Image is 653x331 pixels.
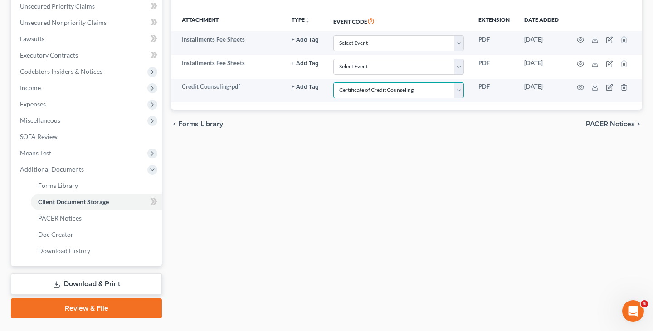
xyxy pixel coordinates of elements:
[20,133,58,140] span: SOFA Review
[326,10,471,31] th: Event Code
[38,247,90,254] span: Download History
[13,31,162,47] a: Lawsuits
[292,61,319,67] button: + Add Tag
[517,31,566,55] td: [DATE]
[635,120,642,128] i: chevron_right
[305,18,310,23] i: unfold_more
[292,17,310,23] button: TYPEunfold_more
[292,82,319,91] a: + Add Tag
[13,47,162,63] a: Executory Contracts
[20,116,60,124] span: Miscellaneous
[586,120,642,128] button: PACER Notices chevron_right
[171,31,284,55] td: Installments Fee Sheets
[171,79,284,102] td: Credit Counseling-pdf
[178,120,223,128] span: Forms Library
[20,2,95,10] span: Unsecured Priority Claims
[517,55,566,78] td: [DATE]
[38,214,82,222] span: PACER Notices
[13,129,162,145] a: SOFA Review
[20,100,46,108] span: Expenses
[31,226,162,243] a: Doc Creator
[31,177,162,194] a: Forms Library
[517,79,566,102] td: [DATE]
[292,59,319,67] a: + Add Tag
[20,19,107,26] span: Unsecured Nonpriority Claims
[38,182,78,189] span: Forms Library
[20,149,51,157] span: Means Test
[11,298,162,318] a: Review & File
[20,67,102,75] span: Codebtors Insiders & Notices
[171,10,284,31] th: Attachment
[31,194,162,210] a: Client Document Storage
[171,120,178,128] i: chevron_left
[517,10,566,31] th: Date added
[11,273,162,295] a: Download & Print
[31,210,162,226] a: PACER Notices
[292,84,319,90] button: + Add Tag
[20,35,44,43] span: Lawsuits
[13,14,162,31] a: Unsecured Nonpriority Claims
[471,10,517,31] th: Extension
[292,37,319,43] button: + Add Tag
[471,31,517,55] td: PDF
[38,198,109,206] span: Client Document Storage
[586,120,635,128] span: PACER Notices
[20,165,84,173] span: Additional Documents
[31,243,162,259] a: Download History
[292,35,319,44] a: + Add Tag
[171,55,284,78] td: Installments Fee Sheets
[20,51,78,59] span: Executory Contracts
[471,55,517,78] td: PDF
[171,120,223,128] button: chevron_left Forms Library
[20,84,41,91] span: Income
[38,230,73,238] span: Doc Creator
[641,300,648,307] span: 4
[622,300,644,322] iframe: Intercom live chat
[471,79,517,102] td: PDF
